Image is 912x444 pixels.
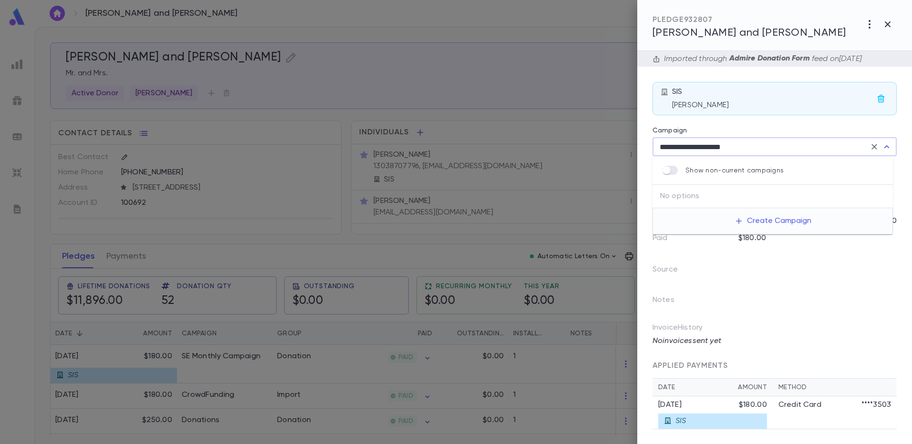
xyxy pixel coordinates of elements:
[738,383,767,391] div: Amount
[653,233,668,243] p: Paid
[653,362,728,370] span: APPLIED PAYMENTS
[880,140,893,153] button: Close
[647,181,771,201] h5: [DATE]
[738,233,766,243] p: $180.00
[653,15,846,25] div: PLEDGE 932807
[672,101,873,110] p: [PERSON_NAME]
[727,54,812,64] p: Admire Donation Form
[660,54,861,64] div: Imported through feed on [DATE]
[653,185,893,208] div: No options
[773,379,897,396] th: Method
[653,262,693,281] p: Source
[868,140,881,153] button: Clear
[653,336,897,346] p: No invoices sent yet
[653,127,687,134] label: Campaign
[675,416,686,426] p: SIS
[778,400,821,410] p: Credit Card
[658,400,739,410] div: [DATE]
[727,212,819,230] button: Create Campaign
[739,400,767,410] div: $180.00
[658,383,738,391] div: Date
[653,293,690,312] p: Notes
[653,28,846,38] span: [PERSON_NAME] and [PERSON_NAME]
[685,167,784,174] p: Show non-current campaigns
[653,323,897,336] p: Invoice History
[672,87,873,110] div: SIS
